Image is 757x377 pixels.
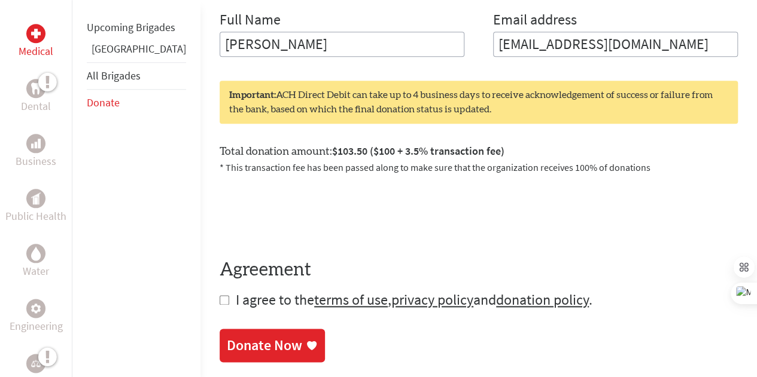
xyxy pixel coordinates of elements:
[23,244,49,280] a: WaterWater
[16,153,56,170] p: Business
[26,79,45,98] div: Dental
[26,24,45,43] div: Medical
[87,14,186,41] li: Upcoming Brigades
[332,144,504,158] span: $103.50 ($100 + 3.5% transaction fee)
[220,143,504,160] label: Total donation amount:
[227,336,302,355] div: Donate Now
[236,290,592,309] span: I agree to the , and .
[19,43,53,60] p: Medical
[220,160,738,174] p: * This transaction fee has been passed along to make sure that the organization receives 100% of ...
[493,32,738,57] input: Your Email
[87,62,186,90] li: All Brigades
[31,246,41,260] img: Water
[493,10,577,32] label: Email address
[220,189,402,235] iframe: reCAPTCHA
[87,90,186,116] li: Donate
[314,290,388,309] a: terms of use
[391,290,473,309] a: privacy policy
[26,299,45,318] div: Engineering
[26,354,45,373] div: Legal Empowerment
[26,244,45,263] div: Water
[10,299,63,335] a: EngineeringEngineering
[31,139,41,148] img: Business
[16,134,56,170] a: BusinessBusiness
[31,82,41,94] img: Dental
[229,90,276,100] strong: Important:
[31,304,41,313] img: Engineering
[220,32,464,57] input: Enter Full Name
[87,41,186,62] li: Panama
[23,263,49,280] p: Water
[87,20,175,34] a: Upcoming Brigades
[220,10,281,32] label: Full Name
[220,259,738,281] h4: Agreement
[5,208,66,225] p: Public Health
[87,96,120,109] a: Donate
[31,192,41,204] img: Public Health
[87,69,141,82] a: All Brigades
[26,134,45,153] div: Business
[10,318,63,335] p: Engineering
[21,79,51,115] a: DentalDental
[5,189,66,225] a: Public HealthPublic Health
[21,98,51,115] p: Dental
[19,24,53,60] a: MedicalMedical
[496,290,589,309] a: donation policy
[26,189,45,208] div: Public Health
[220,329,325,362] a: Donate Now
[31,360,41,367] img: Legal Empowerment
[220,81,738,124] div: ACH Direct Debit can take up to 4 business days to receive acknowledgement of success or failure ...
[92,42,186,56] a: [GEOGRAPHIC_DATA]
[31,29,41,38] img: Medical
